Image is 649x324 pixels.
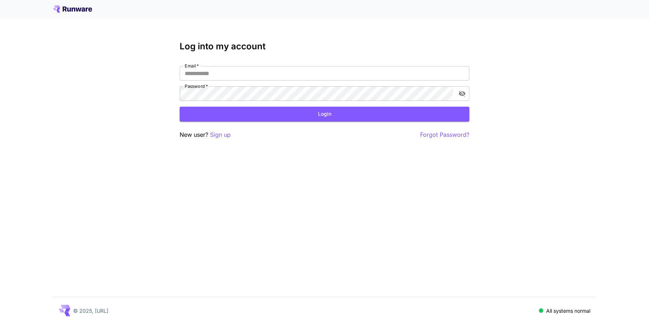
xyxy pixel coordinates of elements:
button: toggle password visibility [456,87,469,100]
label: Password [185,83,208,89]
button: Forgot Password? [420,130,469,139]
p: New user? [180,130,231,139]
button: Sign up [210,130,231,139]
p: All systems normal [546,307,590,315]
label: Email [185,63,199,69]
button: Login [180,107,469,122]
h3: Log into my account [180,41,469,52]
p: © 2025, [URL] [73,307,108,315]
